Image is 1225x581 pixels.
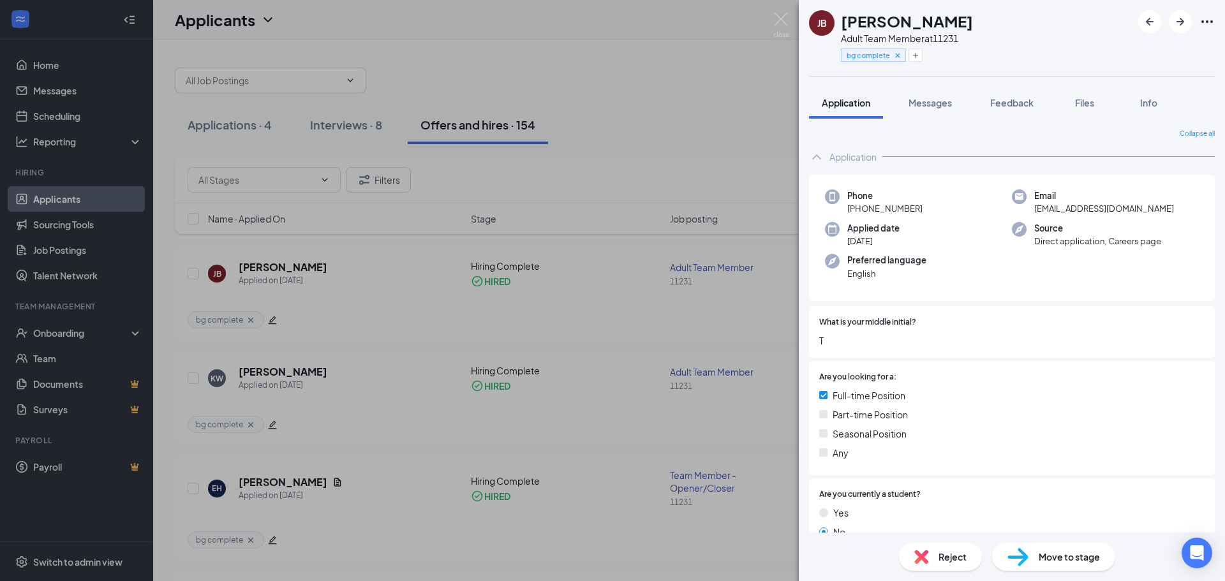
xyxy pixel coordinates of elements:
[847,50,890,61] span: bg complete
[909,48,923,62] button: Plus
[1039,550,1100,564] span: Move to stage
[1034,202,1174,215] span: [EMAIL_ADDRESS][DOMAIN_NAME]
[893,51,902,60] svg: Cross
[1138,10,1161,33] button: ArrowLeftNew
[847,267,926,280] span: English
[1075,97,1094,108] span: Files
[847,202,923,215] span: [PHONE_NUMBER]
[822,97,870,108] span: Application
[819,371,896,383] span: Are you looking for a:
[833,388,905,402] span: Full-time Position
[847,222,900,235] span: Applied date
[833,506,849,520] span: Yes
[833,446,849,460] span: Any
[847,254,926,267] span: Preferred language
[909,97,952,108] span: Messages
[817,17,827,29] div: JB
[819,316,916,328] span: What is your middle initial?
[819,334,1205,348] span: T
[1140,97,1157,108] span: Info
[1142,14,1157,29] svg: ArrowLeftNew
[939,550,967,564] span: Reject
[829,151,877,163] div: Application
[833,408,908,422] span: Part-time Position
[833,427,907,441] span: Seasonal Position
[912,52,919,59] svg: Plus
[1173,14,1188,29] svg: ArrowRight
[833,525,845,539] span: No
[847,189,923,202] span: Phone
[1034,189,1174,202] span: Email
[809,149,824,165] svg: ChevronUp
[1169,10,1192,33] button: ArrowRight
[819,489,921,501] span: Are you currently a student?
[1180,129,1215,139] span: Collapse all
[1199,14,1215,29] svg: Ellipses
[841,32,973,45] div: Adult Team Member at 11231
[847,235,900,247] span: [DATE]
[1034,222,1161,235] span: Source
[1034,235,1161,247] span: Direct application, Careers page
[990,97,1034,108] span: Feedback
[1182,538,1212,568] div: Open Intercom Messenger
[841,10,973,32] h1: [PERSON_NAME]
